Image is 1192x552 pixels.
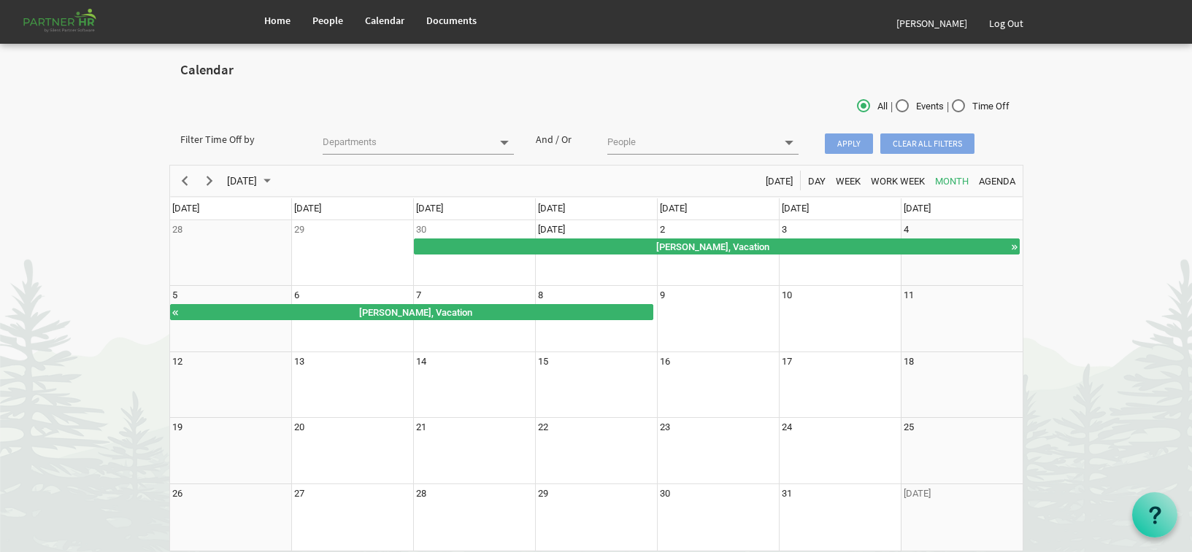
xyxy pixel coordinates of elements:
schedule: of October 2025 [169,165,1023,551]
input: People [607,132,776,152]
div: And / Or [525,132,596,147]
div: Thursday, October 2, 2025 [660,222,665,237]
div: Filter Time Off by [169,132,312,147]
div: Sunday, October 12, 2025 [172,354,182,369]
div: Thursday, October 23, 2025 [660,420,670,435]
div: Wednesday, October 15, 2025 [538,354,548,369]
div: Sunday, September 28, 2025 [172,222,182,237]
span: [DATE] [226,172,258,190]
span: [DATE] [538,203,565,214]
div: Wednesday, October 8, 2025 [538,288,543,303]
button: Work Week [868,171,927,190]
span: Apply [825,133,873,154]
div: Wednesday, October 29, 2025 [538,486,548,501]
div: Friday, October 10, 2025 [782,288,792,303]
div: Saturday, October 11, 2025 [904,288,914,303]
button: Day [805,171,828,190]
a: [PERSON_NAME] [885,3,978,44]
span: Agenda [977,172,1017,190]
input: Departments [323,132,491,152]
div: Monday, October 27, 2025 [294,486,304,501]
div: Saturday, October 4, 2025 [904,222,909,237]
div: Sunday, October 19, 2025 [172,420,182,435]
div: Monday, October 6, 2025 [294,288,299,303]
div: Friday, October 24, 2025 [782,420,792,435]
div: Tuesday, September 30, 2025 [416,222,426,237]
span: Events [896,100,944,113]
div: Monday, September 29, 2025 [294,222,304,237]
span: Week [834,172,862,190]
span: Month [934,172,970,190]
div: [PERSON_NAME], Vacation [415,239,1010,254]
div: Saturday, October 18, 2025 [904,354,914,369]
div: October 2025 [222,166,280,196]
div: Thursday, October 30, 2025 [660,486,670,501]
div: Saturday, November 1, 2025 [904,486,931,501]
div: | | [739,96,1023,117]
span: Day [807,172,827,190]
button: Month [932,171,971,190]
span: Home [264,14,291,27]
div: Joyce Williams, Vacation Begin From Tuesday, September 30, 2025 at 12:00:00 AM GMT-04:00 Ends At ... [170,304,654,320]
span: [DATE] [904,203,931,214]
span: All [857,100,888,113]
div: [PERSON_NAME], Vacation [180,305,653,319]
span: Time Off [952,100,1010,113]
span: [DATE] [294,203,321,214]
div: Tuesday, October 21, 2025 [416,420,426,435]
span: [DATE] [172,203,199,214]
button: Previous [174,171,194,190]
div: Tuesday, October 28, 2025 [416,486,426,501]
div: Joyce Williams, Vacation Begin From Tuesday, September 30, 2025 at 12:00:00 AM GMT-04:00 Ends At ... [414,238,1020,254]
div: Tuesday, October 7, 2025 [416,288,421,303]
span: Calendar [365,14,404,27]
span: Work Week [869,172,926,190]
div: Monday, October 20, 2025 [294,420,304,435]
div: Thursday, October 9, 2025 [660,288,665,303]
button: Agenda [976,171,1018,190]
span: Documents [426,14,477,27]
div: Monday, October 13, 2025 [294,354,304,369]
a: Log Out [978,3,1034,44]
div: Thursday, October 16, 2025 [660,354,670,369]
button: Week [833,171,863,190]
span: [DATE] [782,203,809,214]
div: Friday, October 31, 2025 [782,486,792,501]
div: Saturday, October 25, 2025 [904,420,914,435]
span: Clear all filters [880,133,974,154]
div: Friday, October 3, 2025 [782,222,787,237]
div: Sunday, October 5, 2025 [172,288,177,303]
span: [DATE] [416,203,443,214]
div: Wednesday, October 1, 2025 [538,222,565,237]
button: Next [199,171,219,190]
span: People [312,14,343,27]
div: next period [197,166,222,196]
div: Wednesday, October 22, 2025 [538,420,548,435]
span: [DATE] [660,203,687,214]
span: [DATE] [764,172,794,190]
div: Sunday, October 26, 2025 [172,486,182,501]
h2: Calendar [180,63,1012,78]
div: previous period [172,166,197,196]
div: Tuesday, October 14, 2025 [416,354,426,369]
div: Friday, October 17, 2025 [782,354,792,369]
button: August 2025 [224,171,277,190]
button: Today [763,171,795,190]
